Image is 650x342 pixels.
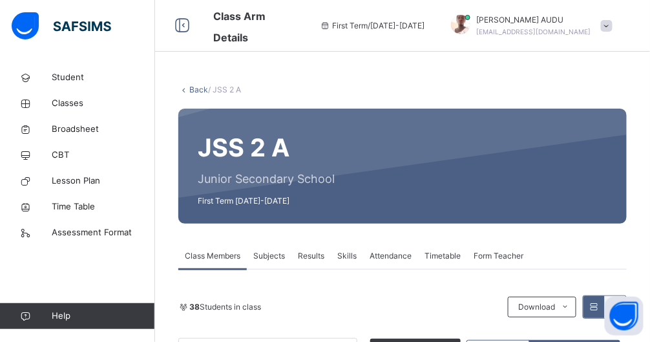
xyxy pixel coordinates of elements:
[605,297,644,336] button: Open asap
[518,301,555,313] span: Download
[189,85,208,94] a: Back
[189,302,200,312] b: 38
[52,71,155,84] span: Student
[12,12,111,39] img: safsims
[337,250,357,262] span: Skills
[52,310,154,323] span: Help
[185,250,240,262] span: Class Members
[52,226,155,239] span: Assessment Format
[52,200,155,213] span: Time Table
[198,195,335,207] span: First Term [DATE]-[DATE]
[320,20,425,32] span: session/term information
[438,14,619,37] div: MARIAMAUDU
[298,250,324,262] span: Results
[52,97,155,110] span: Classes
[253,250,285,262] span: Subjects
[474,250,523,262] span: Form Teacher
[52,123,155,136] span: Broadsheet
[425,250,461,262] span: Timetable
[52,149,155,162] span: CBT
[477,28,591,36] span: [EMAIL_ADDRESS][DOMAIN_NAME]
[208,85,241,94] span: / JSS 2 A
[477,14,591,26] span: [PERSON_NAME] AUDU
[370,250,412,262] span: Attendance
[189,301,261,313] span: Students in class
[213,10,266,44] span: Class Arm Details
[52,175,155,187] span: Lesson Plan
